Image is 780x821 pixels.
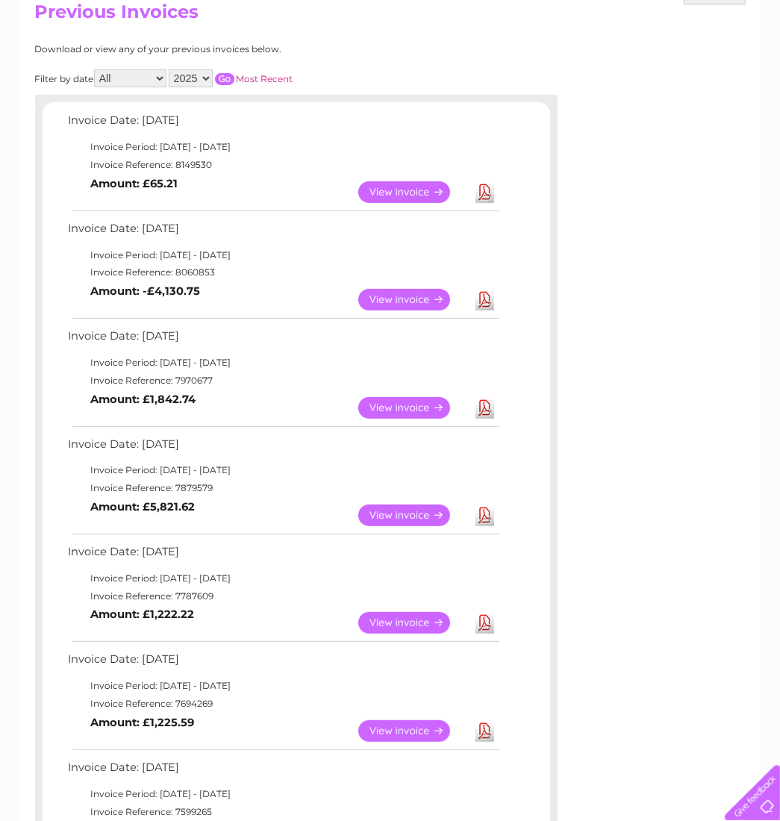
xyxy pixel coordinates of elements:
a: View [358,505,468,526]
b: Amount: £1,225.59 [91,716,195,729]
td: Invoice Reference: 7599265 [65,803,502,821]
a: Most Recent [237,73,293,84]
a: Telecoms [596,63,641,75]
b: Amount: £1,222.22 [91,608,195,621]
a: Contact [681,63,717,75]
a: 0333 014 3131 [499,7,602,26]
td: Invoice Reference: 8060853 [65,263,502,281]
a: Water [517,63,546,75]
td: Invoice Date: [DATE] [65,219,502,246]
td: Invoice Date: [DATE] [65,758,502,785]
td: Invoice Date: [DATE] [65,434,502,462]
a: Download [475,612,494,634]
td: Invoice Date: [DATE] [65,649,502,677]
a: View [358,612,468,634]
b: Amount: -£4,130.75 [91,284,201,298]
a: View [358,397,468,419]
b: Amount: £65.21 [91,177,178,190]
a: Blog [650,63,672,75]
td: Invoice Date: [DATE] [65,110,502,138]
a: Download [475,289,494,310]
div: Download or view any of your previous invoices below. [35,44,427,54]
td: Invoice Reference: 7970677 [65,372,502,390]
a: View [358,720,468,742]
div: Filter by date [35,69,427,87]
td: Invoice Reference: 8149530 [65,156,502,174]
td: Invoice Reference: 7787609 [65,587,502,605]
td: Invoice Period: [DATE] - [DATE] [65,138,502,156]
td: Invoice Period: [DATE] - [DATE] [65,677,502,695]
h2: Previous Invoices [35,1,746,30]
div: Clear Business is a trading name of Verastar Limited (registered in [GEOGRAPHIC_DATA] No. 3667643... [38,8,743,72]
a: Log out [731,63,766,75]
a: View [358,289,468,310]
td: Invoice Reference: 7694269 [65,695,502,713]
img: logo.png [28,39,104,84]
td: Invoice Date: [DATE] [65,542,502,569]
a: Energy [555,63,587,75]
a: View [358,181,468,203]
td: Invoice Period: [DATE] - [DATE] [65,461,502,479]
td: Invoice Period: [DATE] - [DATE] [65,785,502,803]
b: Amount: £1,842.74 [91,393,196,406]
a: Download [475,720,494,742]
a: Download [475,505,494,526]
a: Download [475,181,494,203]
td: Invoice Period: [DATE] - [DATE] [65,246,502,264]
td: Invoice Reference: 7879579 [65,479,502,497]
td: Invoice Date: [DATE] [65,326,502,354]
a: Download [475,397,494,419]
b: Amount: £5,821.62 [91,500,196,513]
td: Invoice Period: [DATE] - [DATE] [65,354,502,372]
td: Invoice Period: [DATE] - [DATE] [65,569,502,587]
